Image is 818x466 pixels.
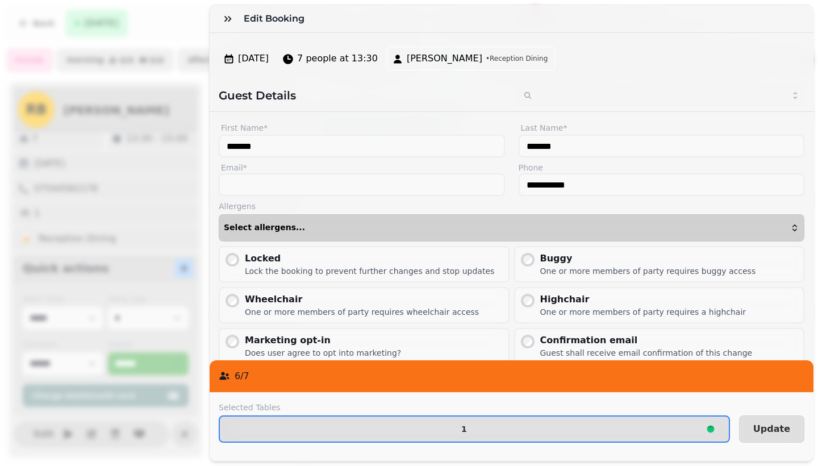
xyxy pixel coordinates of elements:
label: Phone [519,162,805,173]
p: 1 [461,425,467,433]
h3: Edit Booking [244,12,309,26]
div: Locked [245,252,494,265]
div: One or more members of party requires buggy access [540,265,756,277]
h2: Guest Details [219,88,507,103]
label: Selected Tables [219,402,730,413]
span: [DATE] [238,52,269,65]
button: Update [739,415,804,443]
span: 7 people at 13:30 [297,52,378,65]
button: 1 [219,415,730,443]
label: First Name* [219,121,505,135]
button: Select allergens... [219,214,804,242]
label: Email* [219,162,505,173]
div: Wheelchair [245,293,479,306]
label: Allergens [219,201,804,212]
span: Select allergens... [224,223,305,232]
div: Highchair [540,293,746,306]
p: 6 / 7 [235,369,249,383]
div: Confirmation email [540,334,753,347]
div: One or more members of party requires wheelchair access [245,306,479,318]
div: Marketing opt-in [245,334,401,347]
div: One or more members of party requires a highchair [540,306,746,318]
span: Update [753,425,790,434]
span: [PERSON_NAME] [407,52,482,65]
div: Buggy [540,252,756,265]
label: Last Name* [519,121,805,135]
div: Does user agree to opt into marketing? [245,347,401,359]
span: • Reception Dining [486,54,548,63]
div: Lock the booking to prevent further changes and stop updates [245,265,494,277]
div: Guest shall receive email confirmation of this change [540,347,753,359]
